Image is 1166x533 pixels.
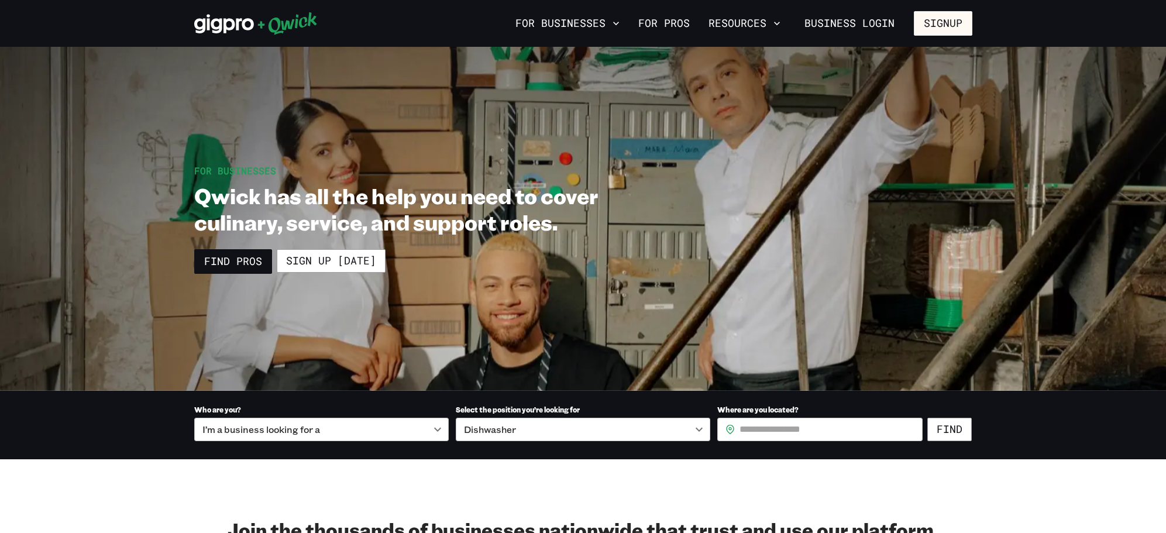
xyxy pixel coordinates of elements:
[634,13,694,33] a: For Pros
[511,13,624,33] button: For Businesses
[456,405,580,414] span: Select the position you’re looking for
[717,405,799,414] span: Where are you located?
[794,11,904,36] a: Business Login
[194,164,276,177] span: For Businesses
[456,418,710,441] div: Dishwasher
[914,11,972,36] button: Signup
[277,249,386,273] a: Sign up [DATE]
[704,13,785,33] button: Resources
[927,418,972,441] button: Find
[194,249,272,274] a: Find Pros
[194,183,661,235] h1: Qwick has all the help you need to cover culinary, service, and support roles.
[194,418,449,441] div: I’m a business looking for a
[194,405,241,414] span: Who are you?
